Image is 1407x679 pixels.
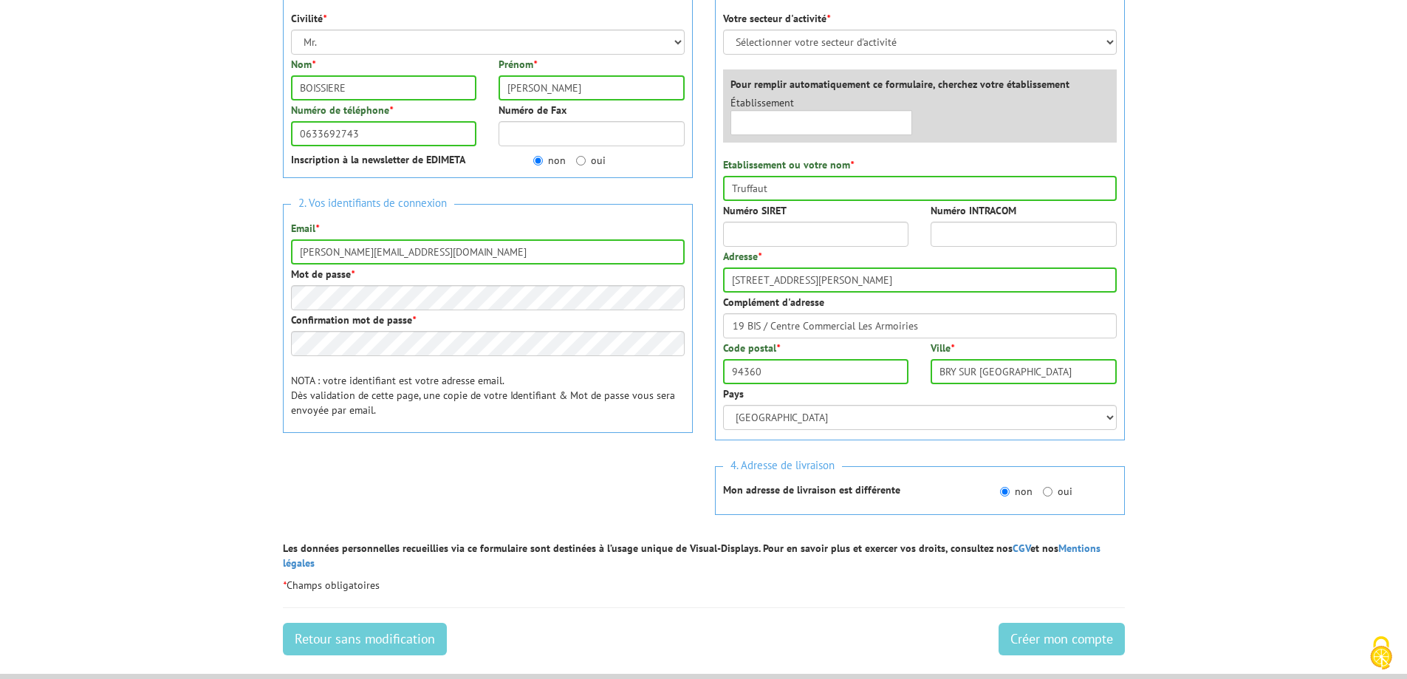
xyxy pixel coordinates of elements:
label: Code postal [723,341,780,355]
label: Votre secteur d'activité [723,11,830,26]
strong: Inscription à la newsletter de EDIMETA [291,153,465,166]
p: NOTA : votre identifiant est votre adresse email. Dès validation de cette page, une copie de votr... [291,373,685,417]
strong: Les données personnelles recueillies via ce formulaire sont destinées à l’usage unique de Visual-... [283,542,1100,570]
label: Civilité [291,11,326,26]
label: Adresse [723,249,761,264]
span: 4. Adresse de livraison [723,456,842,476]
label: non [1000,484,1033,499]
label: oui [576,153,606,168]
label: Numéro SIRET [723,203,787,218]
label: Pour remplir automatiquement ce formulaire, cherchez votre établissement [730,77,1069,92]
label: Email [291,221,319,236]
span: 2. Vos identifiants de connexion [291,194,454,214]
a: Mentions légales [283,542,1100,570]
strong: Mon adresse de livraison est différente [723,483,900,497]
label: Mot de passe [291,267,355,282]
label: non [533,153,566,168]
label: Nom [291,57,315,72]
img: Cookies (fenêtre modale) [1363,635,1400,672]
div: Établissement [719,95,924,135]
a: Retour sans modification [283,623,447,655]
label: Ville [931,341,954,355]
label: Pays [723,386,744,401]
label: Numéro de téléphone [291,103,393,117]
a: CGV [1013,542,1030,555]
button: Cookies (fenêtre modale) [1355,629,1407,679]
label: oui [1043,484,1072,499]
input: Créer mon compte [999,623,1125,655]
label: Etablissement ou votre nom [723,157,854,172]
label: Prénom [499,57,537,72]
label: Complément d'adresse [723,295,824,310]
iframe: reCAPTCHA [283,459,507,516]
label: Confirmation mot de passe [291,313,416,327]
input: non [533,156,543,166]
input: non [1000,487,1010,497]
input: oui [1043,487,1052,497]
p: Champs obligatoires [283,578,1125,593]
label: Numéro INTRACOM [931,203,1016,218]
input: oui [576,156,586,166]
label: Numéro de Fax [499,103,566,117]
